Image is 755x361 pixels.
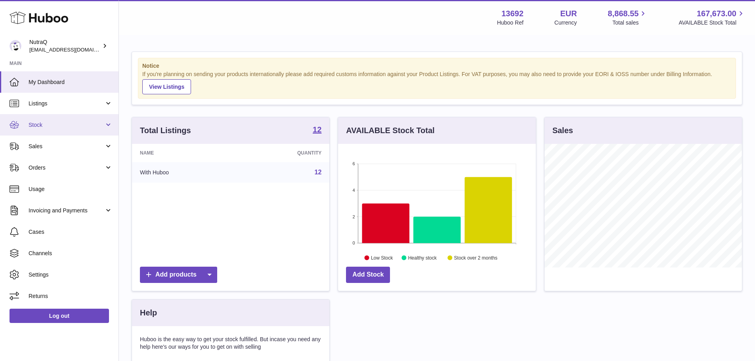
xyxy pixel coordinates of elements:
strong: 13692 [501,8,524,19]
text: Low Stock [371,255,393,260]
span: Settings [29,271,113,279]
p: Huboo is the easy way to get your stock fulfilled. But incase you need any help here's our ways f... [140,336,321,351]
div: If you're planning on sending your products internationally please add required customs informati... [142,71,732,94]
text: 2 [353,214,355,219]
text: 6 [353,161,355,166]
div: NutraQ [29,38,101,53]
th: Quantity [236,144,329,162]
a: Add products [140,267,217,283]
text: 4 [353,188,355,193]
text: Stock over 2 months [454,255,497,260]
h3: Total Listings [140,125,191,136]
a: 167,673.00 AVAILABLE Stock Total [679,8,745,27]
a: 8,868.55 Total sales [608,8,648,27]
span: Cases [29,228,113,236]
h3: AVAILABLE Stock Total [346,125,434,136]
div: Currency [554,19,577,27]
a: View Listings [142,79,191,94]
a: 12 [313,126,321,135]
div: Huboo Ref [497,19,524,27]
span: 167,673.00 [697,8,736,19]
span: Returns [29,292,113,300]
text: Healthy stock [408,255,437,260]
span: My Dashboard [29,78,113,86]
a: Add Stock [346,267,390,283]
span: Stock [29,121,104,129]
span: 8,868.55 [608,8,639,19]
span: Usage [29,185,113,193]
th: Name [132,144,236,162]
img: internalAdmin-13692@internal.huboo.com [10,40,21,52]
strong: EUR [560,8,577,19]
a: Log out [10,309,109,323]
td: With Huboo [132,162,236,183]
span: Invoicing and Payments [29,207,104,214]
span: [EMAIL_ADDRESS][DOMAIN_NAME] [29,46,117,53]
span: Listings [29,100,104,107]
strong: 12 [313,126,321,134]
strong: Notice [142,62,732,70]
span: Sales [29,143,104,150]
span: Total sales [612,19,648,27]
h3: Sales [552,125,573,136]
span: Orders [29,164,104,172]
text: 0 [353,241,355,245]
span: Channels [29,250,113,257]
span: AVAILABLE Stock Total [679,19,745,27]
a: 12 [315,169,322,176]
h3: Help [140,308,157,318]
